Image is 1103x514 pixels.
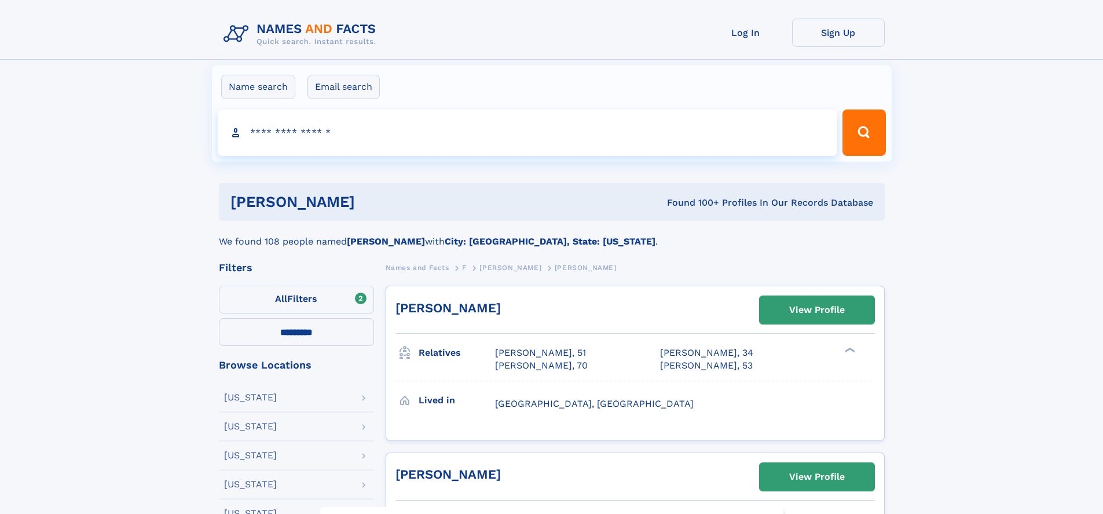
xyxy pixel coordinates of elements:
[760,296,874,324] a: View Profile
[218,110,838,156] input: search input
[230,195,511,209] h1: [PERSON_NAME]
[760,463,874,491] a: View Profile
[224,393,277,402] div: [US_STATE]
[789,297,845,323] div: View Profile
[219,360,374,370] div: Browse Locations
[347,236,425,247] b: [PERSON_NAME]
[395,467,501,482] a: [PERSON_NAME]
[479,260,541,275] a: [PERSON_NAME]
[224,451,277,460] div: [US_STATE]
[419,391,495,410] h3: Lived in
[660,347,753,359] a: [PERSON_NAME], 34
[842,347,856,354] div: ❯
[495,359,588,372] a: [PERSON_NAME], 70
[462,260,467,275] a: F
[842,110,885,156] button: Search Button
[419,343,495,363] h3: Relatives
[699,19,792,47] a: Log In
[224,480,277,489] div: [US_STATE]
[462,264,467,272] span: F
[219,263,374,273] div: Filters
[275,293,287,304] span: All
[219,19,386,50] img: Logo Names and Facts
[789,464,845,490] div: View Profile
[555,264,617,272] span: [PERSON_NAME]
[495,398,694,409] span: [GEOGRAPHIC_DATA], [GEOGRAPHIC_DATA]
[219,221,885,249] div: We found 108 people named with .
[395,301,501,315] a: [PERSON_NAME]
[479,264,541,272] span: [PERSON_NAME]
[511,196,873,209] div: Found 100+ Profiles In Our Records Database
[495,347,586,359] a: [PERSON_NAME], 51
[445,236,655,247] b: City: [GEOGRAPHIC_DATA], State: [US_STATE]
[219,286,374,313] label: Filters
[221,75,295,99] label: Name search
[307,75,380,99] label: Email search
[386,260,449,275] a: Names and Facts
[792,19,885,47] a: Sign Up
[660,359,753,372] a: [PERSON_NAME], 53
[224,422,277,431] div: [US_STATE]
